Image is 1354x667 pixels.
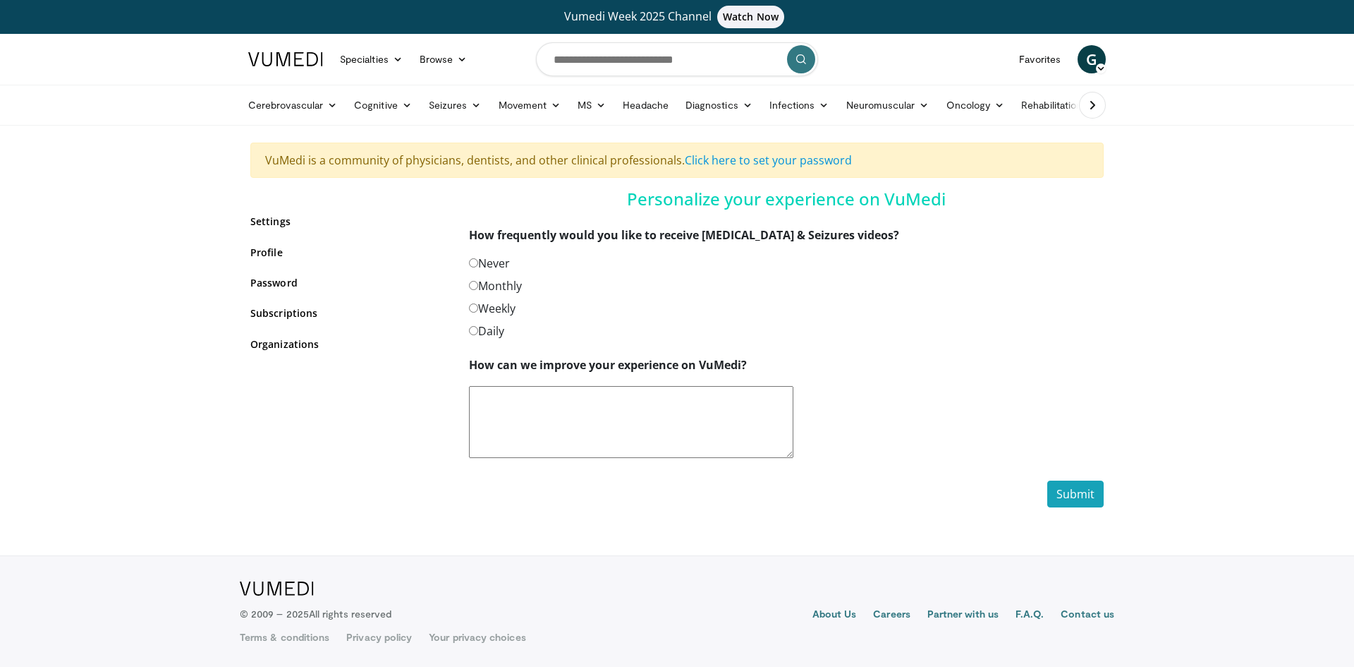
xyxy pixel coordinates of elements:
[469,326,478,335] input: Daily
[1078,45,1106,73] a: G
[927,607,999,624] a: Partner with us
[250,306,448,320] a: Subscriptions
[938,91,1013,119] a: Oncology
[240,582,314,596] img: VuMedi Logo
[469,304,478,313] input: Weekly
[411,45,476,73] a: Browse
[250,275,448,290] a: Password
[838,91,938,119] a: Neuromuscular
[331,45,411,73] a: Specialties
[469,323,504,339] label: Daily
[812,607,857,624] a: About Us
[873,607,910,624] a: Careers
[250,6,1104,28] a: Vumedi Week 2025 ChannelWatch Now
[490,91,570,119] a: Movement
[1011,45,1069,73] a: Favorites
[346,630,412,644] a: Privacy policy
[1013,91,1090,119] a: Rehabilitation
[469,277,522,294] label: Monthly
[420,91,490,119] a: Seizures
[761,91,838,119] a: Infections
[250,143,1104,178] div: VuMedi is a community of physicians, dentists, and other clinical professionals.
[469,189,1104,210] h4: Personalize your experience on VuMedi
[309,608,391,620] span: All rights reserved
[536,42,818,76] input: Search topics, interventions
[469,356,747,373] label: How can we improve your experience on VuMedi?
[469,281,478,290] input: Monthly
[1061,607,1114,624] a: Contact us
[346,91,420,119] a: Cognitive
[717,6,784,28] span: Watch Now
[469,300,516,317] label: Weekly
[569,91,614,119] a: MS
[677,91,761,119] a: Diagnostics
[250,214,448,229] a: Settings
[1015,607,1044,624] a: F.A.Q.
[469,258,478,268] input: Never
[240,607,391,621] p: © 2009 – 2025
[1047,481,1104,507] button: Submit
[240,630,329,644] a: Terms & conditions
[240,91,346,119] a: Cerebrovascular
[614,91,677,119] a: Headache
[250,337,448,351] a: Organizations
[469,227,899,243] strong: How frequently would you like to receive [MEDICAL_DATA] & Seizures videos?
[429,630,525,644] a: Your privacy choices
[469,255,510,272] label: Never
[248,52,323,66] img: VuMedi Logo
[564,8,790,24] span: Vumedi Week 2025 Channel
[250,245,448,260] a: Profile
[685,152,852,168] a: Click here to set your password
